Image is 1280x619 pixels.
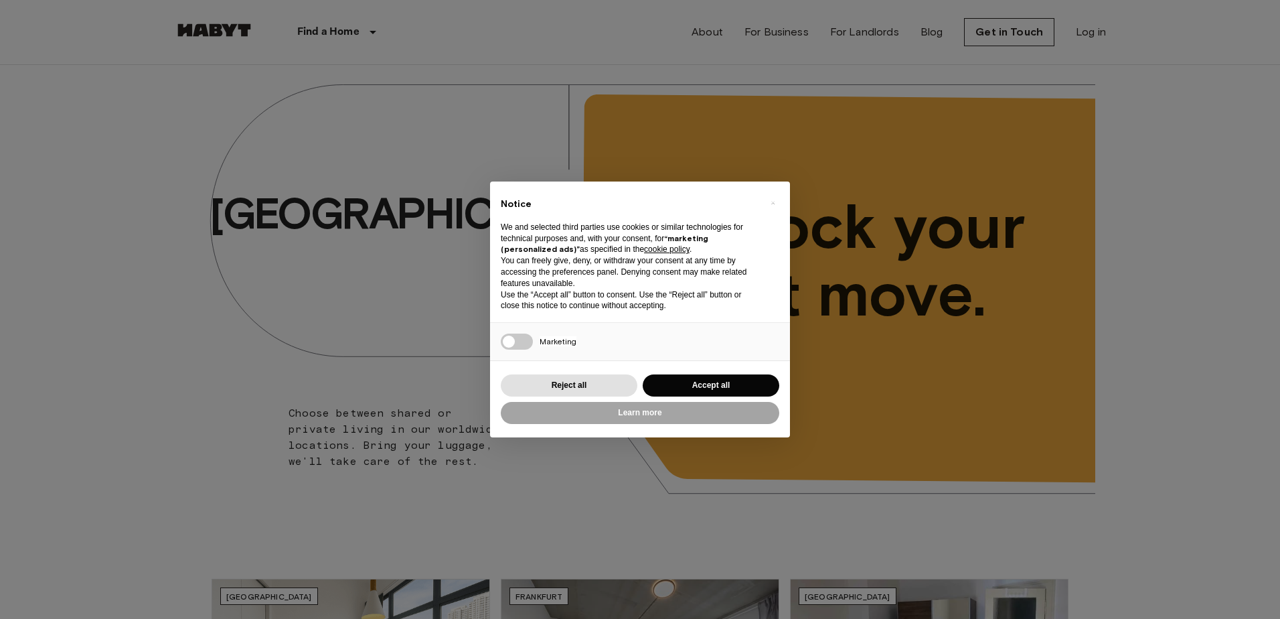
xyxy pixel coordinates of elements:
[644,245,690,254] a: cookie policy
[501,289,758,312] p: Use the “Accept all” button to consent. Use the “Reject all” button or close this notice to conti...
[643,374,779,397] button: Accept all
[501,255,758,289] p: You can freely give, deny, or withdraw your consent at any time by accessing the preferences pane...
[501,402,779,424] button: Learn more
[501,222,758,255] p: We and selected third parties use cookies or similar technologies for technical purposes and, wit...
[762,192,783,214] button: Close this notice
[540,336,576,346] span: Marketing
[771,195,775,211] span: ×
[501,198,758,211] h2: Notice
[501,233,708,255] strong: “marketing (personalized ads)”
[501,374,637,397] button: Reject all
